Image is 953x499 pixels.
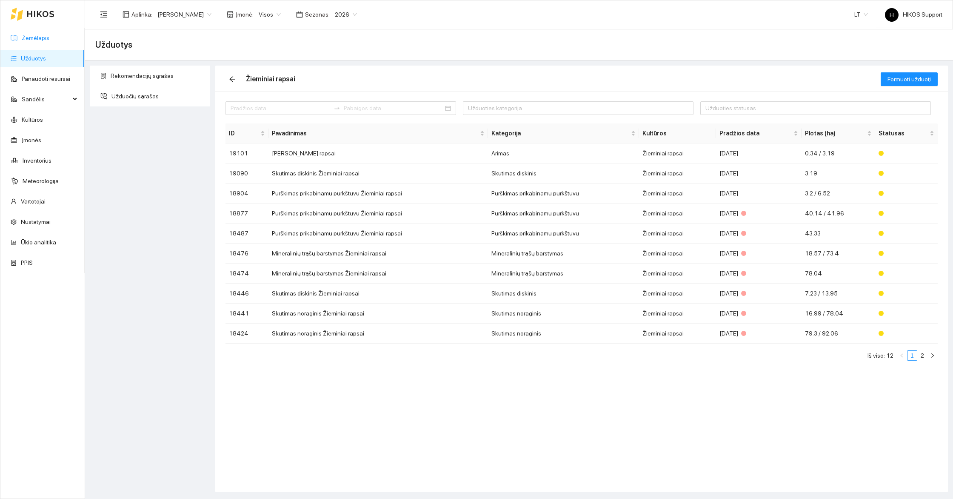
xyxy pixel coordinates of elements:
[231,103,330,113] input: Pradžios data
[225,204,268,224] td: 18877
[23,178,59,184] a: Meteorologija
[907,351,917,360] a: 1
[22,34,49,41] a: Žemėlapis
[100,73,106,79] span: solution
[268,324,488,344] td: Skutimas noraginis Žieminiai rapsai
[802,163,875,184] td: 3.19
[268,244,488,264] td: Mineralinių trąšų barstymas Žieminiai rapsai
[639,304,716,324] td: Žieminiai rapsai
[887,75,931,84] span: Formuoti užduotį
[488,244,639,264] td: Mineralinių trąšų barstymas
[111,67,203,84] span: Rekomendacijų sąrašas
[21,239,56,246] a: Ūkio analitika
[95,38,132,52] span: Užduotys
[268,224,488,244] td: Purškimas prikabinamu purkštuvu Žieminiai rapsai
[334,105,340,112] span: swap-right
[491,129,630,138] span: Kategorija
[488,204,639,224] td: Purškimas prikabinamu purkštuvu
[131,10,152,19] span: Aplinka :
[268,284,488,304] td: Skutimas diskinis Žieminiai rapsai
[22,116,43,123] a: Kultūros
[719,149,798,158] div: [DATE]
[802,224,875,244] td: 43.33
[918,351,927,360] a: 2
[21,55,46,62] a: Užduotys
[226,76,239,83] span: arrow-left
[805,210,844,217] span: 40.14 / 41.96
[268,123,488,143] th: this column's title is Pavadinimas,this column is sortable
[488,304,639,324] td: Skutimas noraginis
[875,123,938,143] th: this column's title is Statusas,this column is sortable
[22,75,70,82] a: Panaudoti resursai
[229,129,259,138] span: ID
[157,8,211,21] span: Arvydas Paukštys
[867,350,893,361] li: Iš viso: 12
[21,198,46,205] a: Vartotojai
[639,284,716,304] td: Žieminiai rapsai
[334,105,340,112] span: to
[23,157,51,164] a: Inventorius
[268,143,488,163] td: [PERSON_NAME] rapsai
[22,91,70,108] span: Sandėlis
[95,6,112,23] button: menu-fold
[225,72,239,86] button: arrow-left
[890,8,894,22] span: H
[488,324,639,344] td: Skutimas noraginis
[802,264,875,284] td: 78.04
[225,184,268,204] td: 18904
[927,350,938,361] button: right
[225,163,268,184] td: 19090
[268,204,488,224] td: Purškimas prikabinamu purkštuvu Žieminiai rapsai
[488,184,639,204] td: Purškimas prikabinamu purkštuvu
[805,129,865,138] span: Plotas (ha)
[879,129,928,138] span: Statusas
[296,11,303,18] span: calendar
[854,8,868,21] span: LT
[225,264,268,284] td: 18474
[488,224,639,244] td: Purškimas prikabinamu purkštuvu
[268,163,488,184] td: Skutimas diskinis Žieminiai rapsai
[225,244,268,264] td: 18476
[225,123,268,143] th: this column's title is ID,this column is sortable
[885,11,942,18] span: HIKOS Support
[719,229,798,238] div: [DATE]
[272,129,478,138] span: Pavadinimas
[639,264,716,284] td: Žieminiai rapsai
[259,8,281,21] span: Visos
[719,209,798,218] div: [DATE]
[335,8,357,21] span: 2026
[639,143,716,163] td: Žieminiai rapsai
[719,189,798,198] div: [DATE]
[488,264,639,284] td: Mineralinių trąšų barstymas
[100,11,108,18] span: menu-fold
[111,88,203,105] span: Užduočių sąrašas
[639,204,716,224] td: Žieminiai rapsai
[639,224,716,244] td: Žieminiai rapsai
[639,123,716,143] th: Kultūros
[907,350,917,361] li: 1
[805,310,843,317] span: 16.99 / 78.04
[719,129,791,138] span: Pradžios data
[488,123,639,143] th: this column's title is Kategorija,this column is sortable
[719,249,798,258] div: [DATE]
[236,10,254,19] span: Įmonė :
[225,284,268,304] td: 18446
[488,284,639,304] td: Skutimas diskinis
[917,350,927,361] li: 2
[344,103,443,113] input: Pabaigos data
[305,10,330,19] span: Sezonas :
[22,137,41,143] a: Įmonės
[639,163,716,184] td: Žieminiai rapsai
[639,324,716,344] td: Žieminiai rapsai
[225,304,268,324] td: 18441
[719,289,798,298] div: [DATE]
[897,350,907,361] button: left
[246,74,295,84] div: Žieminiai rapsai
[930,353,935,358] span: right
[639,244,716,264] td: Žieminiai rapsai
[805,250,839,257] span: 18.57 / 73.4
[225,324,268,344] td: 18424
[805,290,838,297] span: 7.23 / 13.95
[227,11,234,18] span: shop
[488,143,639,163] td: Arimas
